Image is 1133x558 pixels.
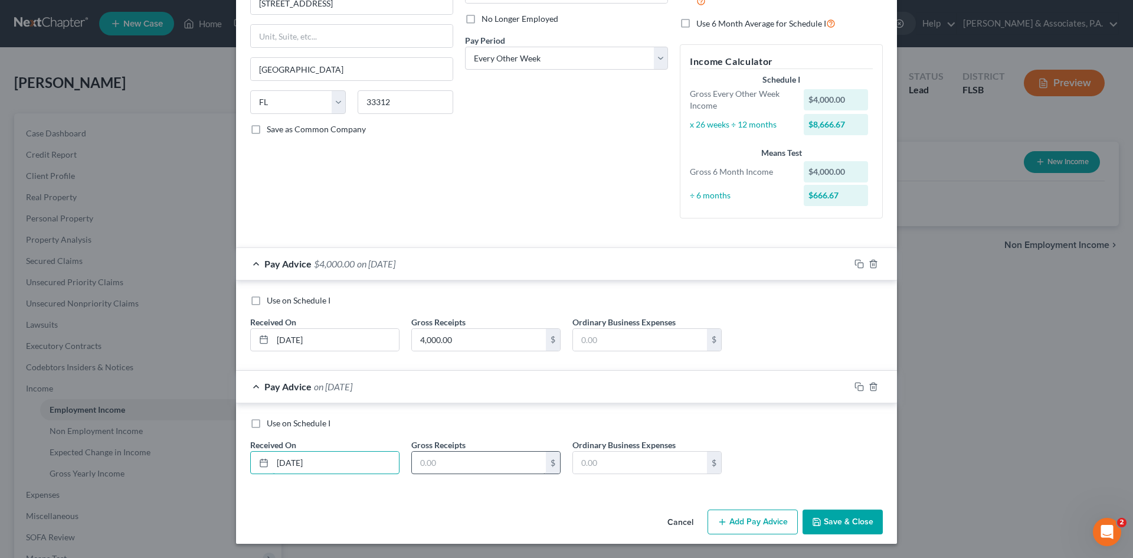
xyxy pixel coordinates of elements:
[546,329,560,351] div: $
[804,114,869,135] div: $8,666.67
[690,54,873,69] h5: Income Calculator
[684,190,798,201] div: ÷ 6 months
[314,381,352,392] span: on [DATE]
[690,74,873,86] div: Schedule I
[707,329,721,351] div: $
[804,185,869,206] div: $666.67
[1093,518,1121,546] iframe: Intercom live chat
[696,18,826,28] span: Use 6 Month Average for Schedule I
[273,452,399,474] input: MM/DD/YYYY
[684,119,798,130] div: x 26 weeks ÷ 12 months
[573,452,707,474] input: 0.00
[708,510,798,534] button: Add Pay Advice
[267,124,366,134] span: Save as Common Company
[357,258,395,269] span: on [DATE]
[1117,518,1127,527] span: 2
[690,147,873,159] div: Means Test
[658,511,703,534] button: Cancel
[684,166,798,178] div: Gross 6 Month Income
[572,439,676,451] label: Ordinary Business Expenses
[273,329,399,351] input: MM/DD/YYYY
[251,58,453,80] input: Enter city...
[412,329,546,351] input: 0.00
[264,258,312,269] span: Pay Advice
[573,329,707,351] input: 0.00
[314,258,355,269] span: $4,000.00
[465,35,505,45] span: Pay Period
[412,452,546,474] input: 0.00
[411,439,466,451] label: Gross Receipts
[803,510,883,534] button: Save & Close
[267,295,330,305] span: Use on Schedule I
[804,89,869,110] div: $4,000.00
[684,88,798,112] div: Gross Every Other Week Income
[804,161,869,182] div: $4,000.00
[264,381,312,392] span: Pay Advice
[546,452,560,474] div: $
[482,14,558,24] span: No Longer Employed
[251,25,453,47] input: Unit, Suite, etc...
[250,440,296,450] span: Received On
[267,418,330,428] span: Use on Schedule I
[707,452,721,474] div: $
[411,316,466,328] label: Gross Receipts
[572,316,676,328] label: Ordinary Business Expenses
[358,90,453,114] input: Enter zip...
[250,317,296,327] span: Received On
